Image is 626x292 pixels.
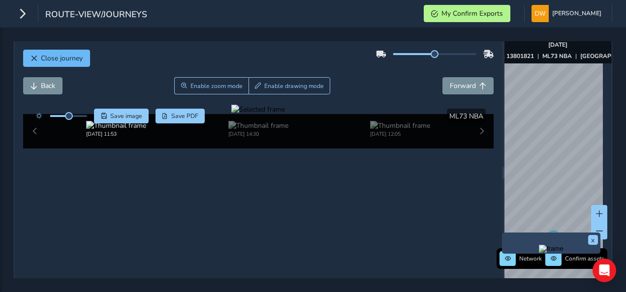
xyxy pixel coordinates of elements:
button: Draw [249,77,331,94]
strong: ASSET NO. 13801821 [474,52,534,60]
span: Network [519,255,542,263]
div: [DATE] 12:05 [370,130,430,138]
img: diamond-layout [532,5,549,22]
span: route-view/journeys [45,8,147,22]
span: [PERSON_NAME] [552,5,601,22]
img: Thumbnail frame [228,121,288,130]
span: Save PDF [171,112,198,120]
span: Enable zoom mode [190,82,243,90]
strong: [DATE] [548,41,567,49]
img: frame [539,245,563,253]
button: PDF [156,109,205,123]
span: Enable drawing mode [264,82,324,90]
span: Confirm assets [565,255,604,263]
span: Back [41,81,55,90]
div: [DATE] 11:53 [86,130,146,138]
div: Map marker [547,231,560,251]
img: Thumbnail frame [86,121,146,130]
button: [PERSON_NAME] [532,5,605,22]
div: Open Intercom Messenger [593,259,616,282]
button: My Confirm Exports [424,5,510,22]
button: x [588,235,598,245]
span: Save image [110,112,142,120]
button: Close journey [23,50,90,67]
img: Thumbnail frame [370,121,430,130]
span: My Confirm Exports [441,9,503,18]
span: ML73 NBA [449,112,483,121]
button: Save [94,109,149,123]
button: Forward [442,77,494,94]
span: Forward [450,81,476,90]
button: Preview frame [504,245,598,251]
span: Close journey [41,54,83,63]
button: Back [23,77,63,94]
div: [DATE] 14:30 [228,130,288,138]
button: Zoom [174,77,249,94]
strong: ML73 NBA [542,52,572,60]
